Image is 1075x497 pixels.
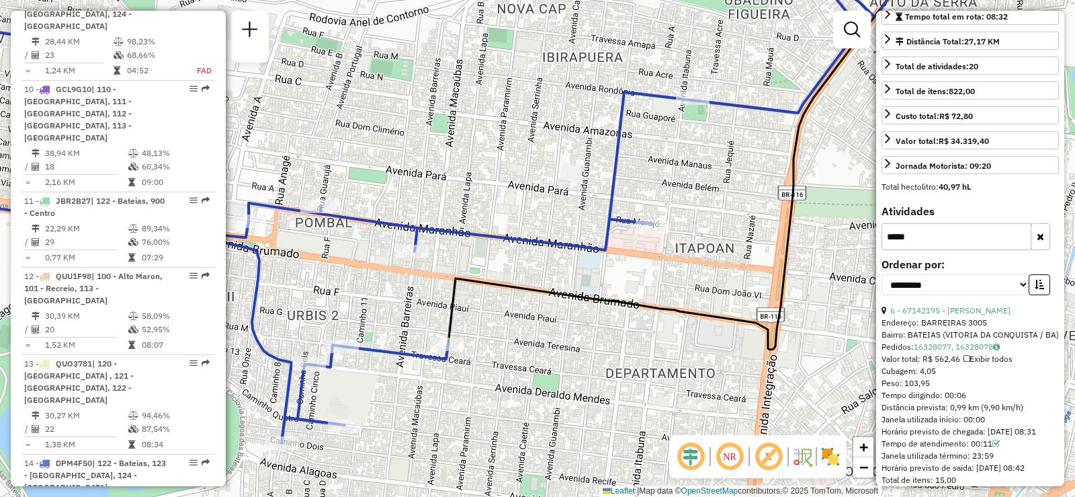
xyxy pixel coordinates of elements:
[24,235,31,249] td: /
[56,458,92,468] span: DPM4F50
[126,35,182,48] td: 98,23%
[24,84,132,143] span: 10 -
[236,16,263,46] a: Nova sessão e pesquisa
[189,85,198,93] em: Opções
[141,251,209,264] td: 07:29
[44,222,128,235] td: 22,29 KM
[182,64,212,77] td: FAD
[859,459,868,475] span: −
[853,457,873,477] a: Zoom out
[24,271,163,305] span: 12 -
[44,251,128,264] td: 0,77 KM
[603,486,635,496] a: Leaflet
[44,438,128,451] td: 1,38 KM
[32,149,40,157] i: Distância Total
[24,64,31,77] td: =
[141,409,209,422] td: 94,46%
[44,35,113,48] td: 28,44 KM
[24,338,31,352] td: =
[202,272,210,280] em: Rota exportada
[881,353,1059,365] div: Valor total: R$ 562,46
[24,438,31,451] td: =
[963,354,1013,364] span: Exibir todos
[128,238,138,246] i: % de utilização da cubagem
[881,414,1059,426] div: Janela utilizada início: 00:00
[128,163,138,171] i: % de utilização da cubagem
[881,317,1059,329] div: Endereço: BARREIRAS 3005
[24,358,134,405] span: 13 -
[44,48,113,62] td: 23
[44,176,128,189] td: 2,16 KM
[896,61,978,71] span: Total de atividades:
[56,271,91,281] span: QUU1F98
[993,343,1000,351] i: Observações
[32,51,40,59] i: Total de Atividades
[56,358,92,369] span: QUO3781
[939,111,973,121] strong: R$ 72,80
[32,425,40,433] i: Total de Atividades
[896,110,973,122] div: Custo total:
[44,323,128,336] td: 20
[189,196,198,204] em: Opções
[24,323,31,336] td: /
[881,389,1059,402] div: Tempo dirigindo: 00:06
[24,196,165,218] span: 11 -
[32,38,40,46] i: Distância Total
[128,441,135,449] i: Tempo total em rota
[24,196,165,218] span: | 122 - Bateias, 900 - Centro
[24,48,31,62] td: /
[141,422,209,436] td: 87,54%
[189,359,198,367] em: Opções
[202,85,210,93] em: Rota exportada
[141,222,209,235] td: 89,34%
[1029,274,1050,295] button: Ordem crescente
[128,326,138,334] i: % de utilização da cubagem
[114,67,120,75] i: Tempo total em rota
[992,438,1000,449] a: Com service time
[44,64,113,77] td: 1,24 KM
[114,51,124,59] i: % de utilização da cubagem
[44,160,128,174] td: 18
[881,7,1059,25] a: Tempo total em rota: 08:32
[881,131,1059,149] a: Valor total:R$ 34.319,40
[32,225,40,233] i: Distância Total
[939,136,989,146] strong: R$ 34.319,40
[44,309,128,323] td: 30,39 KM
[24,84,132,143] span: | 110 - [GEOGRAPHIC_DATA], 111 - [GEOGRAPHIC_DATA], 112 - [GEOGRAPHIC_DATA], 113 - [GEOGRAPHIC_DATA]
[141,338,209,352] td: 08:07
[881,474,1059,486] div: Total de itens: 15,00
[881,156,1059,174] a: Jornada Motorista: 09:20
[141,147,209,160] td: 48,13%
[141,235,209,249] td: 76,00%
[128,225,138,233] i: % de utilização do peso
[128,425,138,433] i: % de utilização da cubagem
[44,409,128,422] td: 30,27 KM
[881,32,1059,50] a: Distância Total:27,17 KM
[128,149,138,157] i: % de utilização do peso
[637,486,639,496] span: |
[896,160,991,172] div: Jornada Motorista: 09:20
[141,438,209,451] td: 08:34
[44,338,128,352] td: 1,52 KM
[752,441,785,473] span: Exibir rótulo
[881,378,930,388] span: Peso: 103,95
[714,441,746,473] span: Ocultar NR
[128,412,138,420] i: % de utilização do peso
[56,196,91,206] span: JBR2B27
[44,422,128,436] td: 22
[896,135,989,147] div: Valor total:
[32,326,40,334] i: Total de Atividades
[881,402,1059,414] div: Distância prevista: 0,99 km (9,90 km/h)
[905,11,1008,22] span: Tempo total em rota: 08:32
[126,64,182,77] td: 04:52
[32,238,40,246] i: Total de Atividades
[141,323,209,336] td: 52,95%
[141,160,209,174] td: 60,34%
[114,38,124,46] i: % de utilização do peso
[914,342,1000,352] a: 16328077, 16328078
[969,61,978,71] strong: 20
[24,160,31,174] td: /
[189,272,198,280] em: Opções
[128,254,135,262] i: Tempo total em rota
[881,56,1059,75] a: Total de atividades:20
